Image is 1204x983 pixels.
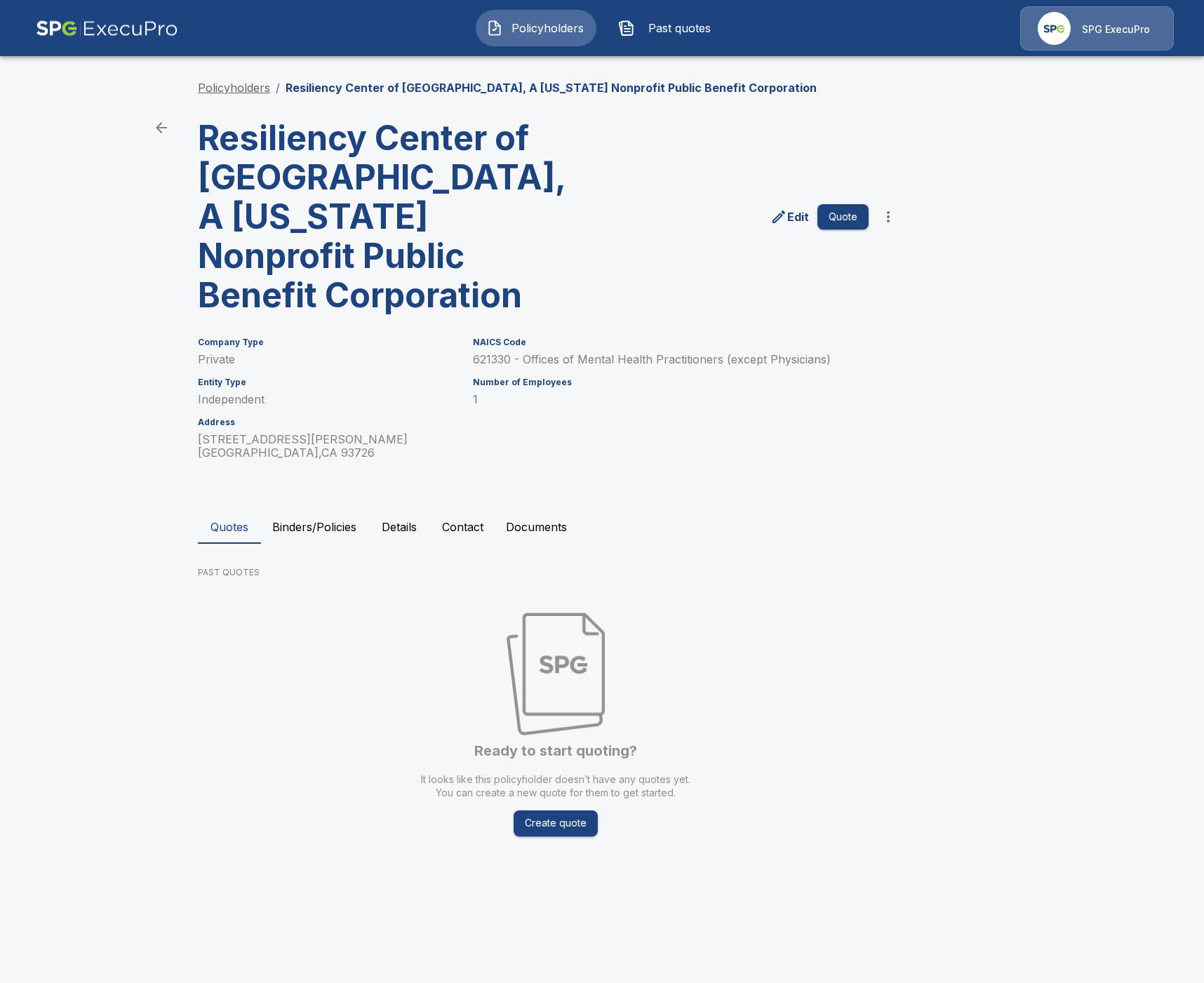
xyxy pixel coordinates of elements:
button: Documents [495,510,578,544]
p: Independent [198,393,456,406]
div: policyholder tabs [198,510,1006,544]
a: Agency IconSPG ExecuPro [1020,6,1174,51]
h6: Entity Type [198,377,456,387]
img: Past quotes Icon [618,20,635,36]
img: AA Logo [36,6,178,51]
h6: Company Type [198,337,456,347]
span: Policyholders [509,20,586,36]
img: Agency Icon [1038,12,1071,45]
button: more [874,203,902,231]
p: Edit [787,208,809,225]
p: 1 [473,393,869,406]
nav: breadcrumb [198,79,817,96]
p: Resiliency Center of [GEOGRAPHIC_DATA], A [US_STATE] Nonprofit Public Benefit Corporation [286,79,817,96]
button: Policyholders IconPolicyholders [476,10,596,46]
button: Binders/Policies [261,510,368,544]
h6: Address [198,417,456,427]
p: Private [198,353,456,366]
li: / [276,79,280,96]
button: Past quotes IconPast quotes [608,10,728,46]
p: PAST QUOTES [198,566,914,579]
button: Contact [431,510,495,544]
img: No quotes [507,613,605,735]
h3: Resiliency Center of [GEOGRAPHIC_DATA], A [US_STATE] Nonprofit Public Benefit Corporation [198,119,544,315]
a: back [147,114,175,142]
h6: Ready to start quoting? [474,741,637,761]
span: Past quotes [641,20,718,36]
button: Quotes [198,510,261,544]
button: Create quote [514,810,598,836]
button: Details [368,510,431,544]
a: edit [768,206,812,228]
a: Policyholders [198,81,270,95]
button: Quote [817,204,869,230]
p: It looks like this policyholder doesn’t have any quotes yet. You can create a new quote for them ... [421,773,690,799]
p: SPG ExecuPro [1082,22,1150,36]
h6: NAICS Code [473,337,869,347]
h6: Number of Employees [473,377,869,387]
img: Policyholders Icon [486,20,503,36]
p: [STREET_ADDRESS][PERSON_NAME] [GEOGRAPHIC_DATA] , CA 93726 [198,433,456,460]
p: 621330 - Offices of Mental Health Practitioners (except Physicians) [473,353,869,366]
